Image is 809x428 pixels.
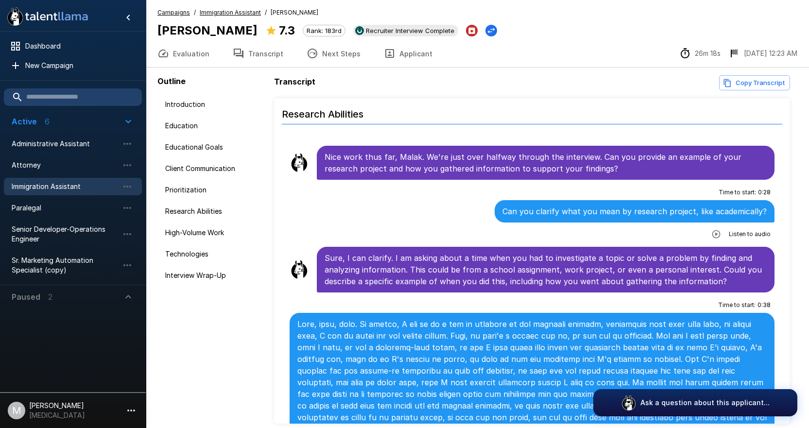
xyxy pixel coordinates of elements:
[593,389,797,416] button: Ask a question about this applicant...
[200,9,261,16] u: Immigration Assistant
[282,99,782,124] h6: Research Abilities
[157,267,270,284] div: Interview Wrap-Up
[757,300,771,310] span: 0 : 38
[719,188,756,197] span: Time to start :
[165,121,262,131] span: Education
[165,185,262,195] span: Prioritization
[290,153,309,172] img: llama_clean.png
[157,203,270,220] div: Research Abilities
[265,8,267,17] span: /
[679,48,721,59] div: The time between starting and completing the interview
[157,181,270,199] div: Prioritization
[502,205,767,217] p: Can you clarify what you mean by research project, like academically?
[157,224,270,241] div: High-Volume Work
[325,252,767,287] p: Sure, I can clarify. I am asking about a time when you had to investigate a topic or solve a prob...
[621,395,637,411] img: logo_glasses@2x.png
[325,151,767,174] p: Nice work thus far, Malak. We're just over halfway through the interview. Can you provide an exam...
[157,117,270,135] div: Education
[718,300,756,310] span: Time to start :
[719,75,790,90] button: Copy transcript
[303,27,345,34] span: Rank: 183rd
[353,25,458,36] div: View profile in UKG
[165,206,262,216] span: Research Abilities
[221,40,295,67] button: Transcript
[157,160,270,177] div: Client Communication
[355,26,364,35] img: ukg_logo.jpeg
[279,23,295,37] b: 7.3
[758,188,771,197] span: 0 : 28
[640,398,770,408] p: Ask a question about this applicant...
[194,8,196,17] span: /
[271,8,318,17] span: [PERSON_NAME]
[157,138,270,156] div: Educational Goals
[157,96,270,113] div: Introduction
[362,27,458,34] span: Recruiter Interview Complete
[165,164,262,173] span: Client Communication
[165,142,262,152] span: Educational Goals
[290,260,309,279] img: llama_clean.png
[372,40,444,67] button: Applicant
[744,49,797,58] p: [DATE] 12:23 AM
[274,77,315,86] b: Transcript
[466,25,478,36] button: Archive Applicant
[165,100,262,109] span: Introduction
[157,9,190,16] u: Campaigns
[729,229,771,239] span: Listen to audio
[157,76,186,86] b: Outline
[728,48,797,59] div: The date and time when the interview was completed
[485,25,497,36] button: Change Stage
[165,271,262,280] span: Interview Wrap-Up
[146,40,221,67] button: Evaluation
[695,49,721,58] p: 26m 18s
[157,245,270,263] div: Technologies
[157,23,258,37] b: [PERSON_NAME]
[165,249,262,259] span: Technologies
[295,40,372,67] button: Next Steps
[165,228,262,238] span: High-Volume Work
